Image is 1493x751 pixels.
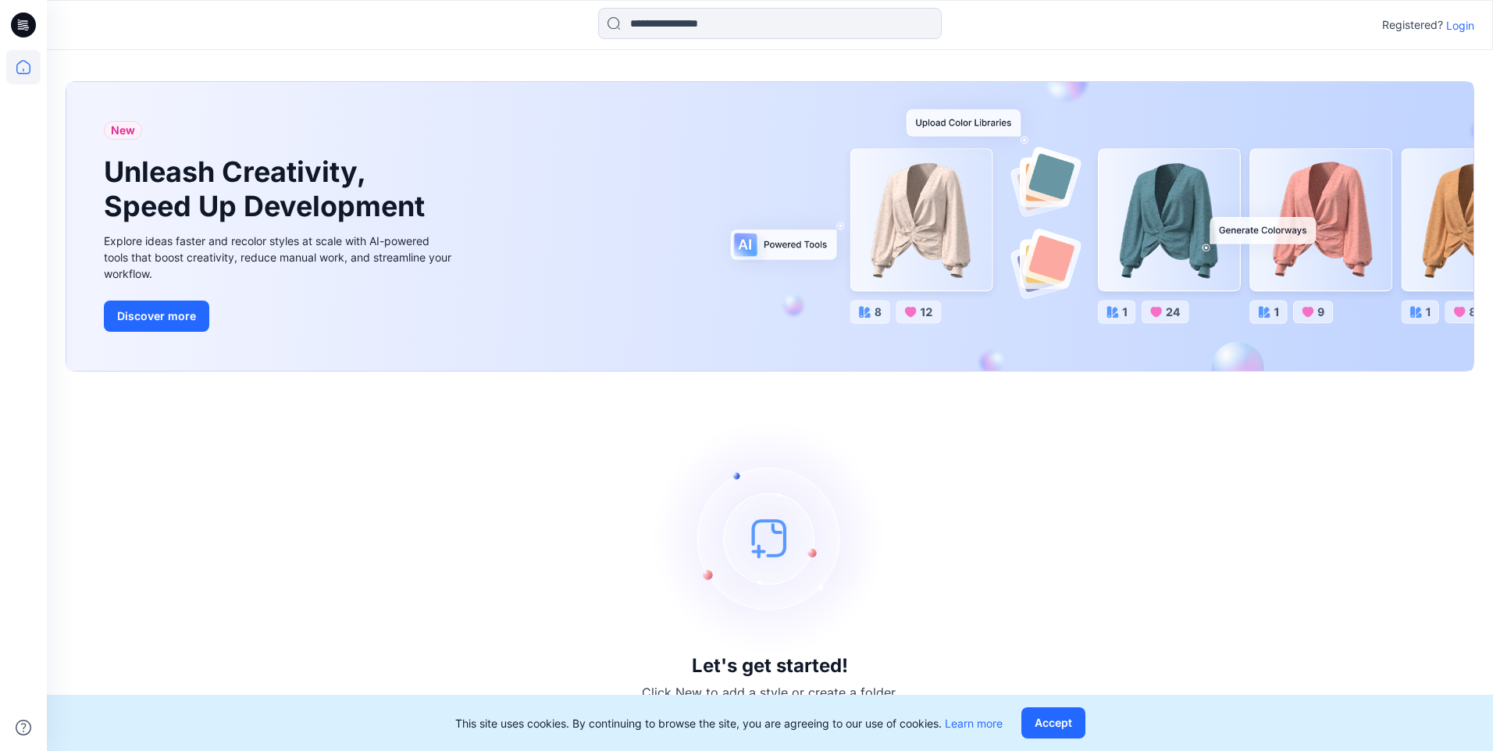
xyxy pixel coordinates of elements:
a: Discover more [104,301,455,332]
span: New [111,121,135,140]
h3: Let's get started! [692,655,848,677]
button: Discover more [104,301,209,332]
a: Learn more [945,717,1003,730]
img: empty-state-image.svg [653,421,887,655]
p: Registered? [1382,16,1443,34]
p: Click New to add a style or create a folder. [642,683,898,702]
p: This site uses cookies. By continuing to browse the site, you are agreeing to our use of cookies. [455,715,1003,731]
div: Explore ideas faster and recolor styles at scale with AI-powered tools that boost creativity, red... [104,233,455,282]
h1: Unleash Creativity, Speed Up Development [104,155,432,222]
p: Login [1446,17,1474,34]
button: Accept [1021,707,1085,739]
